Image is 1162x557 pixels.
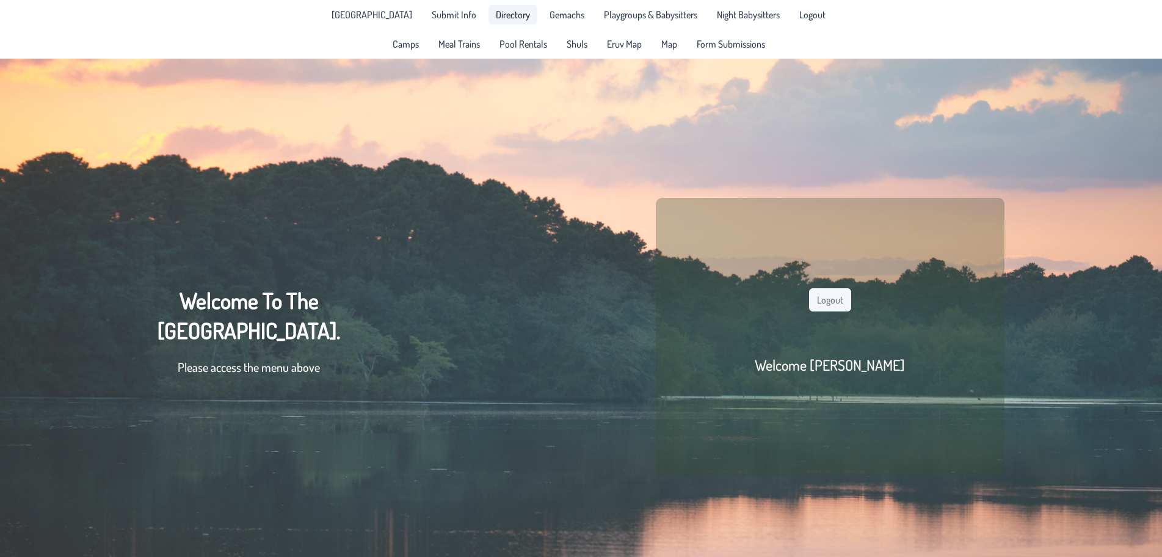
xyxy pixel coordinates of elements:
[438,39,480,49] span: Meal Trains
[324,5,419,24] a: [GEOGRAPHIC_DATA]
[604,10,697,20] span: Playgroups & Babysitters
[717,10,780,20] span: Night Babysitters
[499,39,547,49] span: Pool Rentals
[492,34,554,54] a: Pool Rentals
[550,10,584,20] span: Gemachs
[661,39,677,49] span: Map
[689,34,772,54] a: Form Submissions
[332,10,412,20] span: [GEOGRAPHIC_DATA]
[559,34,595,54] a: Shuls
[393,39,419,49] span: Camps
[792,5,833,24] li: Logout
[654,34,684,54] a: Map
[496,10,530,20] span: Directory
[488,5,537,24] a: Directory
[385,34,426,54] a: Camps
[597,5,705,24] a: Playgroups & Babysitters
[431,34,487,54] a: Meal Trains
[158,286,340,388] div: Welcome To The [GEOGRAPHIC_DATA].
[697,39,765,49] span: Form Submissions
[567,39,587,49] span: Shuls
[600,34,649,54] a: Eruv Map
[432,10,476,20] span: Submit Info
[542,5,592,24] a: Gemachs
[710,5,787,24] a: Night Babysitters
[158,358,340,376] p: Please access the menu above
[809,288,851,311] button: Logout
[324,5,419,24] li: Pine Lake Park
[755,355,905,374] h2: Welcome [PERSON_NAME]
[799,10,826,20] span: Logout
[607,39,642,49] span: Eruv Map
[424,5,484,24] a: Submit Info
